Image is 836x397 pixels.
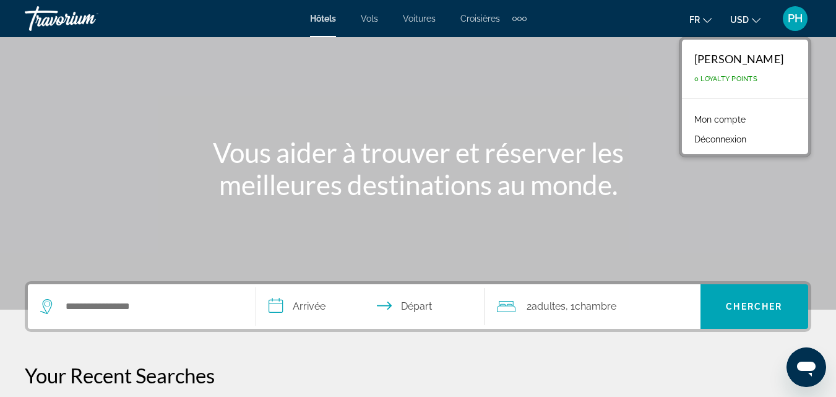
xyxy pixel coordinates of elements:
[788,12,803,25] span: PH
[256,284,485,329] button: Check in and out dates
[310,14,336,24] a: Hôtels
[689,15,700,25] span: fr
[460,14,500,24] a: Croisières
[688,111,752,128] a: Mon compte
[403,14,436,24] a: Voitures
[566,298,616,315] span: , 1
[25,2,149,35] a: Travorium
[25,363,811,388] p: Your Recent Searches
[186,136,650,201] h1: Vous aider à trouver et réserver les meilleures destinations au monde.
[700,284,808,329] button: Chercher
[361,14,378,24] a: Vols
[689,11,712,28] button: Change language
[28,284,808,329] div: Search widget
[532,300,566,312] span: Adultes
[485,284,700,329] button: Travelers: 2 adults, 0 children
[694,75,757,83] span: 0 Loyalty Points
[688,131,752,147] button: Déconnexion
[575,300,616,312] span: Chambre
[779,6,811,32] button: User Menu
[512,9,527,28] button: Extra navigation items
[730,11,761,28] button: Change currency
[786,347,826,387] iframe: Button to launch messaging window
[527,298,566,315] span: 2
[694,52,783,66] div: [PERSON_NAME]
[730,15,749,25] span: USD
[726,302,782,312] span: Chercher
